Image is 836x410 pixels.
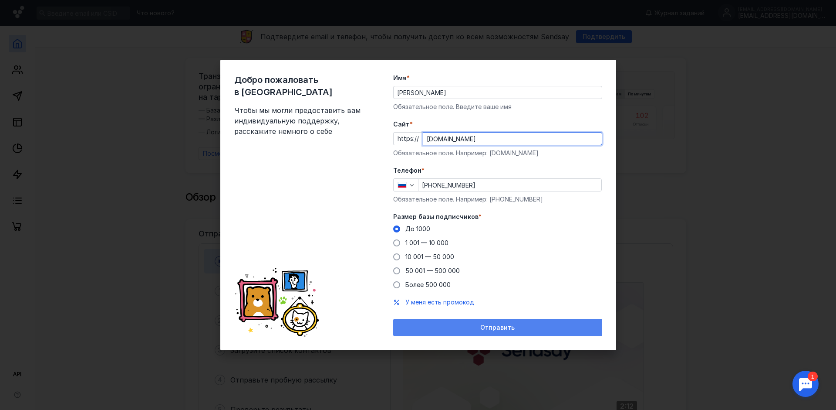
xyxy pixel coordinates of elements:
[393,74,407,82] span: Имя
[480,324,515,331] span: Отправить
[20,5,30,15] div: 1
[234,74,365,98] span: Добро пожаловать в [GEOGRAPHIC_DATA]
[393,212,479,221] span: Размер базы подписчиков
[405,298,474,306] span: У меня есть промокод
[234,105,365,137] span: Чтобы мы могли предоставить вам индивидуальную поддержку, расскажите немного о себе
[405,298,474,307] button: У меня есть промокод
[393,120,410,129] span: Cайт
[405,253,454,260] span: 10 001 — 50 000
[405,281,451,288] span: Более 500 000
[393,166,421,175] span: Телефон
[393,195,602,204] div: Обязательное поле. Например: [PHONE_NUMBER]
[405,225,430,232] span: До 1000
[393,102,602,111] div: Обязательное поле. Введите ваше имя
[393,149,602,157] div: Обязательное поле. Например: [DOMAIN_NAME]
[405,239,448,246] span: 1 001 — 10 000
[405,267,460,274] span: 50 001 — 500 000
[393,319,602,336] button: Отправить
